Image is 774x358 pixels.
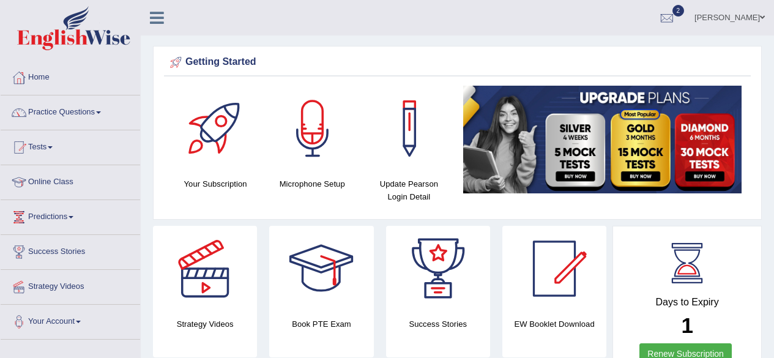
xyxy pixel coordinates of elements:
[1,305,140,335] a: Your Account
[681,313,693,337] b: 1
[1,61,140,91] a: Home
[269,318,373,330] h4: Book PTE Exam
[367,177,451,203] h4: Update Pearson Login Detail
[153,318,257,330] h4: Strategy Videos
[502,318,606,330] h4: EW Booklet Download
[1,130,140,161] a: Tests
[627,297,748,308] h4: Days to Expiry
[1,165,140,196] a: Online Class
[1,270,140,300] a: Strategy Videos
[1,235,140,266] a: Success Stories
[386,318,490,330] h4: Success Stories
[167,53,748,72] div: Getting Started
[173,177,258,190] h4: Your Subscription
[270,177,354,190] h4: Microphone Setup
[1,95,140,126] a: Practice Questions
[463,86,742,193] img: small5.jpg
[672,5,685,17] span: 2
[1,200,140,231] a: Predictions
